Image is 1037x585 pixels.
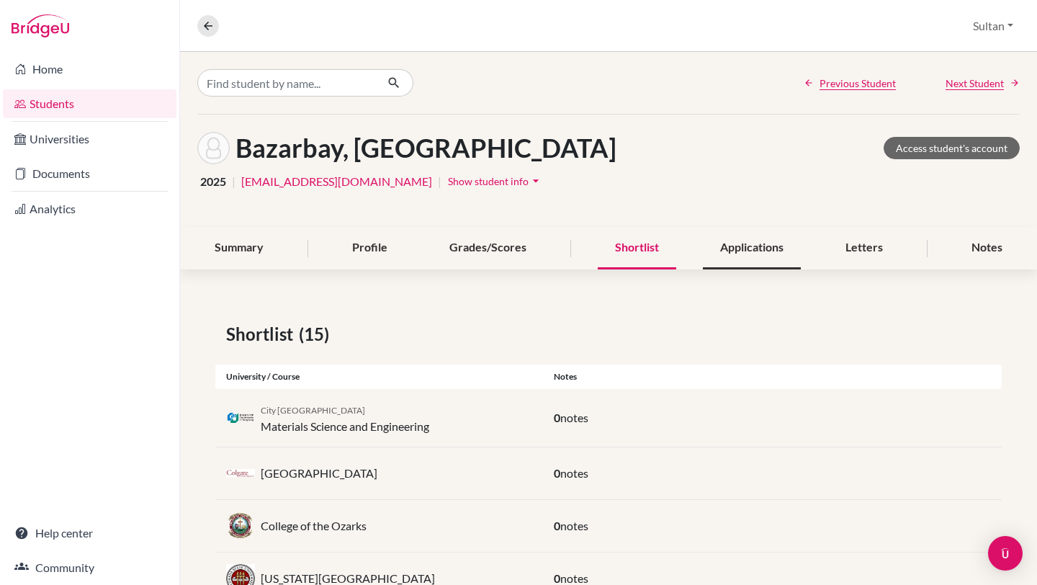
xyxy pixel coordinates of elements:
p: College of the Ozarks [261,517,367,535]
span: Next Student [946,76,1004,91]
span: 0 [554,519,560,532]
span: Shortlist [226,321,299,347]
div: Open Intercom Messenger [988,536,1023,571]
div: Notes [543,370,1002,383]
span: notes [560,466,588,480]
a: Home [3,55,176,84]
button: Show student infoarrow_drop_down [447,170,544,192]
div: Applications [703,227,801,269]
span: City [GEOGRAPHIC_DATA] [261,405,365,416]
p: [GEOGRAPHIC_DATA] [261,465,377,482]
a: [EMAIL_ADDRESS][DOMAIN_NAME] [241,173,432,190]
span: (15) [299,321,335,347]
span: notes [560,571,588,585]
div: Summary [197,227,281,269]
div: Letters [828,227,900,269]
a: Access student's account [884,137,1020,159]
div: Shortlist [598,227,676,269]
a: Previous Student [804,76,896,91]
span: 0 [554,571,560,585]
a: Universities [3,125,176,153]
div: Profile [335,227,405,269]
span: 0 [554,411,560,424]
a: Help center [3,519,176,548]
button: Sultan [966,12,1020,40]
div: Grades/Scores [432,227,544,269]
h1: Bazarbay, [GEOGRAPHIC_DATA] [235,133,616,164]
a: Students [3,89,176,118]
span: Show student info [448,175,529,187]
span: | [232,173,235,190]
div: Notes [954,227,1020,269]
img: hk_cit_ezhr735z.png [226,413,255,424]
span: notes [560,519,588,532]
div: Materials Science and Engineering [261,401,429,435]
a: Next Student [946,76,1020,91]
a: Analytics [3,195,176,223]
img: us_cog_s9snud8f.jpeg [226,469,255,478]
span: Previous Student [820,76,896,91]
span: 0 [554,466,560,480]
span: 2025 [200,173,226,190]
input: Find student by name... [197,69,376,97]
a: Community [3,553,176,582]
a: Documents [3,159,176,188]
img: Bridge-U [12,14,69,37]
img: Daniyar Bazarbay's avatar [197,132,230,164]
img: us_cofo_suxz_2op.png [226,512,255,540]
span: notes [560,411,588,424]
span: | [438,173,441,190]
i: arrow_drop_down [529,174,543,188]
div: University / Course [215,370,543,383]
